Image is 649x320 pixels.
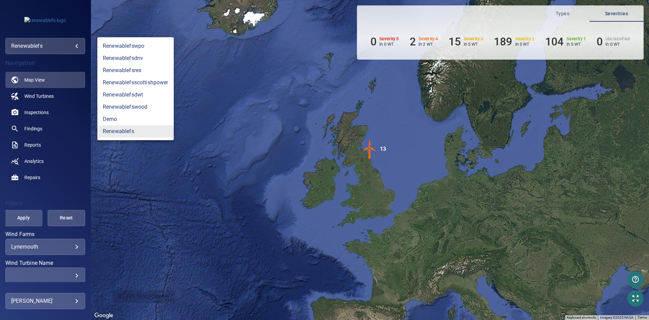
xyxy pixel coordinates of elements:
[97,113,174,125] a: demo
[97,52,174,64] a: renewablefsdnv
[97,89,174,101] a: renewablefsdwt
[97,40,174,52] a: renewablefswpo
[97,64,174,77] a: renewablefsres
[97,101,174,113] a: renewablefswood
[97,125,174,137] a: renewablefs
[97,77,174,89] a: renewablefsscottishpower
